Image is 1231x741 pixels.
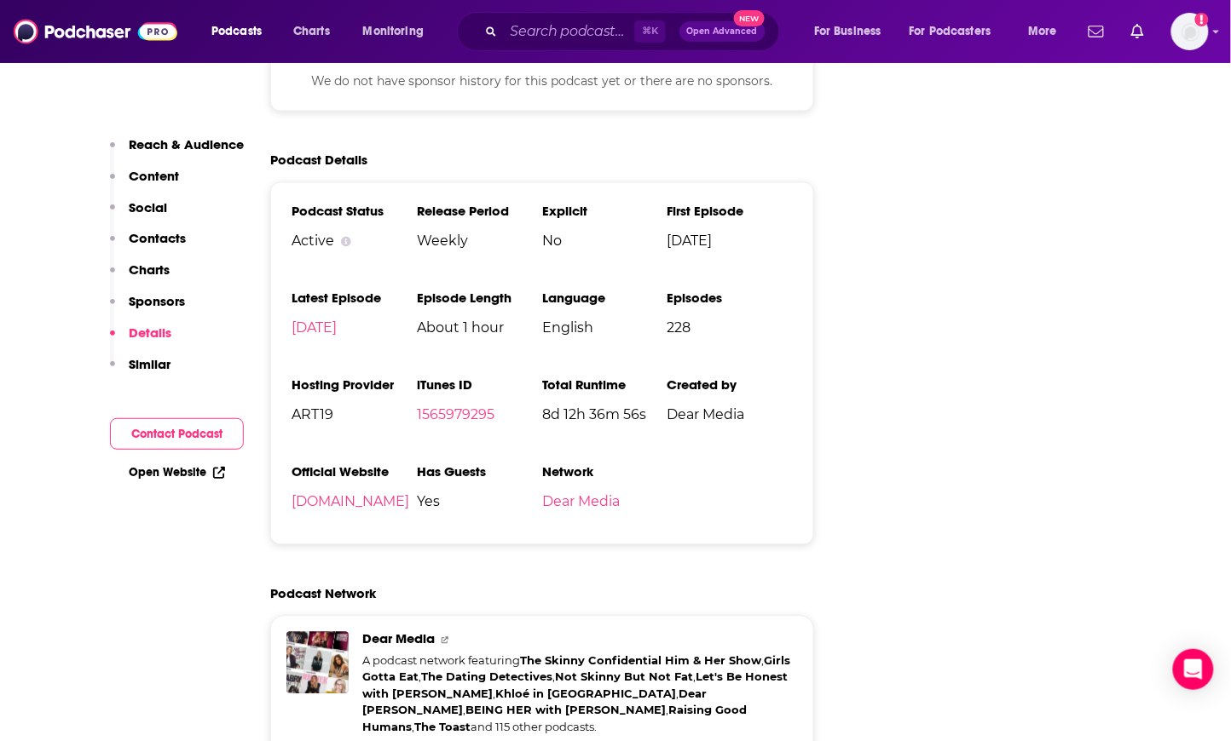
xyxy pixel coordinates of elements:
a: BEING HER with [PERSON_NAME] [465,704,666,717]
span: New [734,10,765,26]
span: , [463,704,465,717]
span: , [666,704,668,717]
h3: Episode Length [417,290,542,307]
h3: Podcast Status [292,204,417,220]
p: Similar [129,356,170,372]
span: Monitoring [363,20,424,43]
span: 228 [668,320,793,336]
button: Similar [110,356,170,388]
button: open menu [899,18,1016,45]
img: BEING HER with Margarita Nazarenko [299,674,327,702]
button: open menu [351,18,446,45]
span: Logged in as WorldWide452 [1171,13,1209,50]
p: Sponsors [129,293,185,309]
span: , [493,687,495,701]
a: Charts [282,18,340,45]
button: Sponsors [110,293,185,325]
span: , [419,670,421,684]
p: Content [129,168,179,184]
button: Charts [110,261,170,293]
span: , [552,670,555,684]
div: Search podcasts, credits, & more... [473,12,796,51]
button: Content [110,168,179,199]
h3: iTunes ID [417,377,542,393]
div: Open Intercom Messenger [1173,649,1214,690]
a: The Toast [414,721,471,734]
button: open menu [1016,18,1078,45]
a: Raising Good Humans [362,704,747,734]
span: No [542,233,668,250]
span: More [1028,20,1057,43]
span: Weekly [417,233,542,250]
h3: Total Runtime [542,377,668,393]
button: Reach & Audience [110,136,244,168]
img: Raising Good Humans [324,677,352,705]
button: Details [110,325,171,356]
h3: First Episode [668,204,793,220]
button: Open AdvancedNew [679,21,766,42]
h2: Podcast Details [270,152,367,169]
h3: Hosting Provider [292,377,417,393]
img: User Profile [1171,13,1209,50]
span: Podcasts [211,20,262,43]
div: A podcast network featuring and 115 other podcasts. [362,653,798,737]
a: [DATE] [292,320,337,336]
span: ART19 [292,407,417,423]
a: Dear Media [362,632,448,647]
span: [DATE] [668,233,793,250]
img: Khloé in Wonder Land [328,652,356,681]
a: Show notifications dropdown [1124,17,1151,46]
a: Open Website [129,465,225,480]
a: 1565979295 [417,407,494,423]
h3: Created by [668,377,793,393]
a: Not Skinny But Not Fat [555,670,693,684]
h3: Official Website [292,464,417,480]
span: , [676,687,679,701]
h3: Has Guests [417,464,542,480]
p: Reach & Audience [129,136,244,152]
a: The Skinny Confidential Him & Her Show [520,654,761,668]
a: Let's Be Honest with [PERSON_NAME] [362,670,788,701]
p: Contacts [129,230,186,246]
h3: Language [542,290,668,307]
img: Girls Gotta Eat [307,624,335,652]
button: Show profile menu [1171,13,1209,50]
span: Dear Media [362,631,448,647]
span: 8d 12h 36m 56s [542,407,668,423]
div: Active [292,233,417,250]
span: , [693,670,696,684]
p: Social [129,199,167,215]
span: For Podcasters [910,20,991,43]
img: The Skinny Confidential Him & Her Show [283,621,311,649]
span: Open Advanced [687,27,758,36]
p: We do not have sponsor history for this podcast yet or there are no sponsors. [292,72,793,90]
svg: Add a profile image [1195,13,1209,26]
a: Khloé in [GEOGRAPHIC_DATA] [495,687,676,701]
span: Dear Media [668,407,793,423]
button: open menu [802,18,903,45]
h3: Explicit [542,204,668,220]
img: Let's Be Honest with Kristin Cavallari [303,649,332,677]
h3: Release Period [417,204,542,220]
button: Contacts [110,230,186,261]
button: Contact Podcast [110,418,244,450]
h3: Latest Episode [292,290,417,307]
a: Dear Media [286,632,349,694]
span: ⌘ K [634,20,666,43]
button: open menu [199,18,284,45]
button: Social [110,199,167,231]
span: English [542,320,668,336]
span: Yes [417,494,542,510]
input: Search podcasts, credits, & more... [504,18,634,45]
span: , [761,654,764,668]
a: [DOMAIN_NAME] [292,494,409,510]
p: Charts [129,261,170,278]
img: Not Skinny But Not Fat [279,645,307,673]
span: About 1 hour [417,320,542,336]
img: Dear Gabby [275,669,303,698]
a: Dear Media [542,494,620,510]
h3: Network [542,464,668,480]
a: Podchaser - Follow, Share and Rate Podcasts [14,15,177,48]
span: , [412,721,414,734]
a: Show notifications dropdown [1082,17,1111,46]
